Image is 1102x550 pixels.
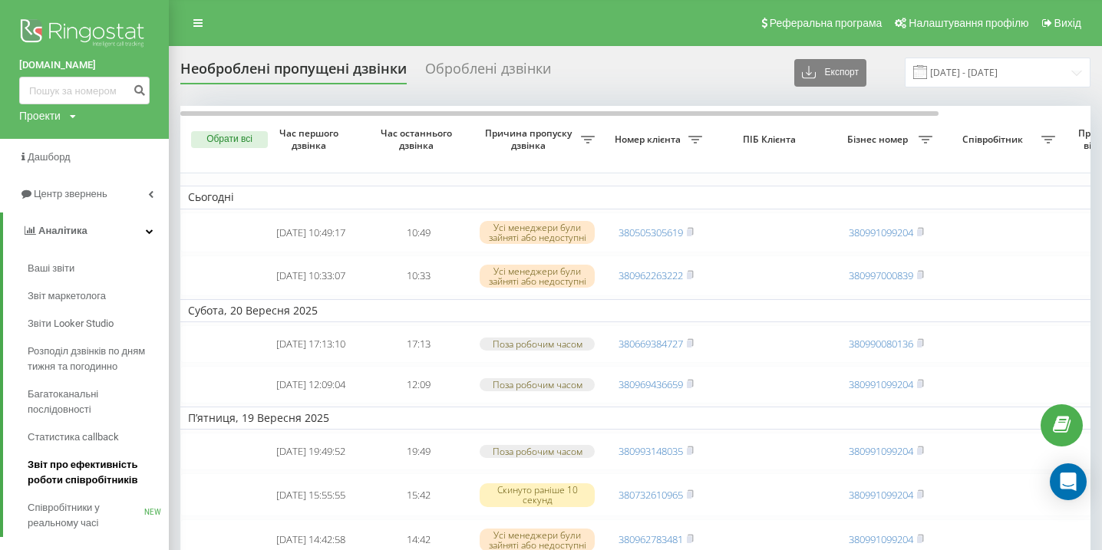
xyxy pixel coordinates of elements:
[480,127,581,151] span: Причина пропуску дзвінка
[28,310,169,338] a: Звіти Looker Studio
[19,108,61,124] div: Проекти
[365,212,472,253] td: 10:49
[849,377,913,391] a: 380991099204
[619,268,683,282] a: 380962263222
[849,337,913,351] a: 380990080136
[909,17,1028,29] span: Налаштування профілю
[257,433,365,470] td: [DATE] 19:49:52
[1050,463,1087,500] div: Open Intercom Messenger
[425,61,551,84] div: Оброблені дзвінки
[480,445,595,458] div: Поза робочим часом
[257,366,365,403] td: [DATE] 12:09:04
[840,133,919,146] span: Бізнес номер
[38,225,87,236] span: Аналiтика
[28,261,74,276] span: Ваші звіти
[28,338,169,380] a: Розподіл дзвінків по дням тижня та погодинно
[480,221,595,244] div: Усі менеджери були зайняті або недоступні
[34,188,107,199] span: Центр звернень
[28,457,161,488] span: Звіт про ефективність роботи співробітників
[257,255,365,296] td: [DATE] 10:33:07
[28,494,169,537] a: Співробітники у реальному часіNEW
[365,433,472,470] td: 19:49
[28,380,169,423] a: Багатоканальні послідовності
[257,212,365,253] td: [DATE] 10:49:17
[480,338,595,351] div: Поза робочим часом
[849,268,913,282] a: 380997000839
[849,488,913,502] a: 380991099204
[480,378,595,391] div: Поза робочим часом
[19,58,150,73] a: [DOMAIN_NAME]
[948,133,1041,146] span: Співробітник
[365,473,472,516] td: 15:42
[3,212,169,249] a: Аналiтика
[849,444,913,458] a: 380991099204
[480,483,595,506] div: Скинуто раніше 10 секунд
[28,423,169,451] a: Статистика callback
[19,15,150,54] img: Ringostat logo
[365,255,472,296] td: 10:33
[19,77,150,104] input: Пошук за номером
[723,133,820,146] span: ПІБ Клієнта
[180,61,407,84] div: Необроблені пропущені дзвінки
[365,366,472,403] td: 12:09
[28,500,144,531] span: Співробітники у реальному часі
[849,532,913,546] a: 380991099204
[619,337,683,351] a: 380669384727
[28,451,169,494] a: Звіт про ефективність роботи співробітників
[28,288,106,304] span: Звіт маркетолога
[28,430,119,445] span: Статистика callback
[480,265,595,288] div: Усі менеджери були зайняті або недоступні
[28,151,71,163] span: Дашборд
[28,344,161,374] span: Розподіл дзвінків по дням тижня та погодинно
[28,282,169,310] a: Звіт маркетолога
[269,127,352,151] span: Час першого дзвінка
[191,131,268,148] button: Обрати всі
[28,255,169,282] a: Ваші звіти
[257,473,365,516] td: [DATE] 15:55:55
[619,532,683,546] a: 380962783481
[619,444,683,458] a: 380993148035
[1054,17,1081,29] span: Вихід
[770,17,883,29] span: Реферальна програма
[619,488,683,502] a: 380732610965
[377,127,460,151] span: Час останнього дзвінка
[28,316,114,331] span: Звіти Looker Studio
[610,133,688,146] span: Номер клієнта
[28,387,161,417] span: Багатоканальні послідовності
[257,325,365,363] td: [DATE] 17:13:10
[849,226,913,239] a: 380991099204
[794,59,866,87] button: Експорт
[619,377,683,391] a: 380969436659
[365,325,472,363] td: 17:13
[619,226,683,239] a: 380505305619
